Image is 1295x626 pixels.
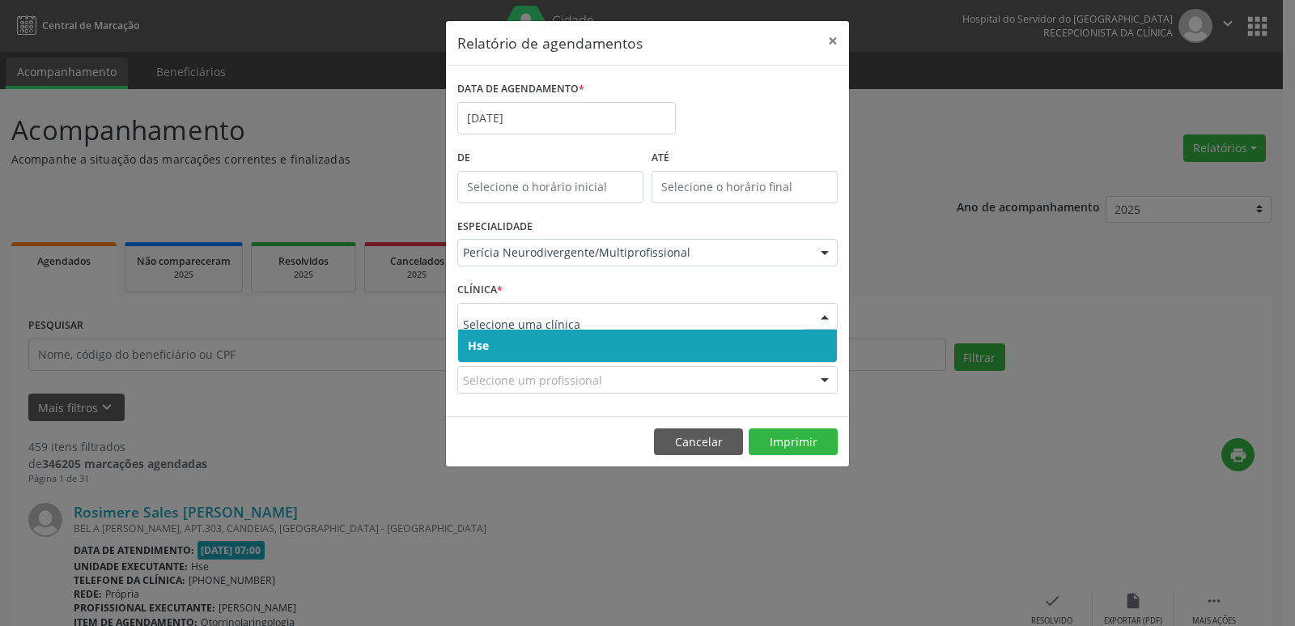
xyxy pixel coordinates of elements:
[652,171,838,203] input: Selecione o horário final
[457,32,643,53] h5: Relatório de agendamentos
[457,77,584,102] label: DATA DE AGENDAMENTO
[654,428,743,456] button: Cancelar
[463,309,805,341] input: Selecione uma clínica
[749,428,838,456] button: Imprimir
[457,146,643,171] label: De
[652,146,838,171] label: ATÉ
[457,278,503,303] label: CLÍNICA
[468,338,489,353] span: Hse
[463,245,805,261] span: Perícia Neurodivergente/Multiprofissional
[817,21,849,61] button: Close
[457,171,643,203] input: Selecione o horário inicial
[463,372,602,389] span: Selecione um profissional
[457,102,676,134] input: Selecione uma data ou intervalo
[457,215,533,240] label: ESPECIALIDADE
